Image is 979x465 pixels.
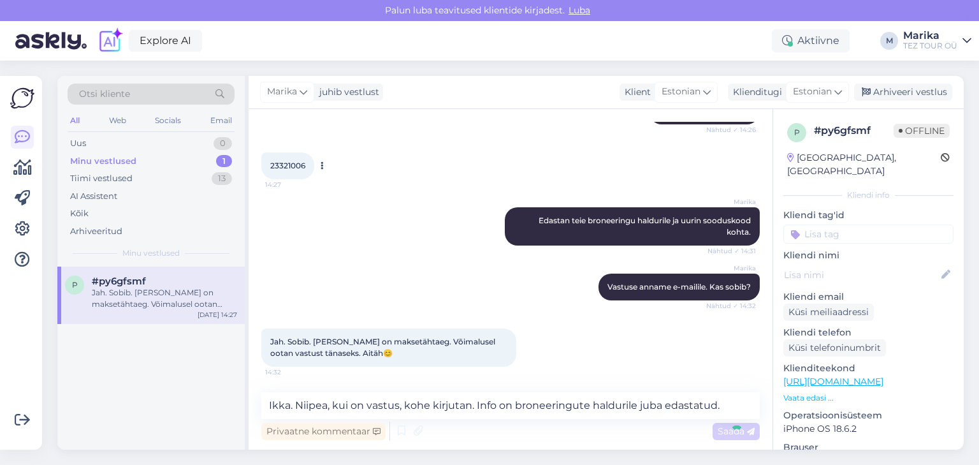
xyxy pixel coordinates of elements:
[214,137,232,150] div: 0
[212,172,232,185] div: 13
[70,137,86,150] div: Uus
[662,85,700,99] span: Estonian
[793,85,832,99] span: Estonian
[565,4,594,16] span: Luba
[783,339,886,357] div: Küsi telefoninumbrit
[708,263,756,273] span: Marika
[894,124,950,138] span: Offline
[783,409,954,422] p: Operatsioonisüsteem
[539,216,753,237] span: Edastan teie broneeringu haldurile ja uurin sooduskood kohta.
[728,85,782,99] div: Klienditugi
[265,367,313,377] span: 14:32
[72,280,78,290] span: p
[783,326,954,339] p: Kliendi telefon
[70,190,117,203] div: AI Assistent
[92,287,237,310] div: Jah. Sobib. [PERSON_NAME] on maksetähtaeg. Võimalusel ootan vastust tänaseks. Aitäh😊
[92,276,146,287] span: #py6gfsmf
[152,112,184,129] div: Socials
[903,31,957,41] div: Marika
[10,86,34,110] img: Askly Logo
[607,282,751,292] span: Vastuse anname e-mailile. Kas sobib?
[270,337,497,358] span: Jah. Sobib. [PERSON_NAME] on maksetähtaeg. Võimalusel ootan vastust tänaseks. Aitäh😊
[216,155,232,168] div: 1
[68,112,82,129] div: All
[198,310,237,320] div: [DATE] 14:27
[707,246,756,256] span: Nähtud ✓ 14:31
[70,207,89,220] div: Kõik
[854,84,952,101] div: Arhiveeri vestlus
[783,249,954,262] p: Kliendi nimi
[70,225,122,238] div: Arhiveeritud
[265,180,313,189] span: 14:27
[814,123,894,138] div: # py6gfsmf
[903,31,971,51] a: MarikaTEZ TOUR OÜ
[772,29,850,52] div: Aktiivne
[783,189,954,201] div: Kliendi info
[106,112,129,129] div: Web
[706,301,756,311] span: Nähtud ✓ 14:32
[70,155,136,168] div: Minu vestlused
[314,85,379,99] div: juhib vestlust
[783,225,954,244] input: Lisa tag
[97,27,124,54] img: explore-ai
[903,41,957,51] div: TEZ TOUR OÜ
[783,362,954,375] p: Klienditeekond
[783,422,954,436] p: iPhone OS 18.6.2
[79,87,130,101] span: Otsi kliente
[270,161,305,170] span: 23321006
[783,209,954,222] p: Kliendi tag'id
[794,128,800,137] span: p
[783,376,883,387] a: [URL][DOMAIN_NAME]
[784,268,939,282] input: Lisa nimi
[208,112,235,129] div: Email
[706,125,756,135] span: Nähtud ✓ 14:26
[267,85,297,99] span: Marika
[880,32,898,50] div: M
[122,247,180,259] span: Minu vestlused
[783,441,954,454] p: Brauser
[129,30,202,52] a: Explore AI
[783,392,954,404] p: Vaata edasi ...
[620,85,651,99] div: Klient
[787,151,941,178] div: [GEOGRAPHIC_DATA], [GEOGRAPHIC_DATA]
[708,197,756,207] span: Marika
[783,290,954,304] p: Kliendi email
[70,172,133,185] div: Tiimi vestlused
[783,304,874,321] div: Küsi meiliaadressi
